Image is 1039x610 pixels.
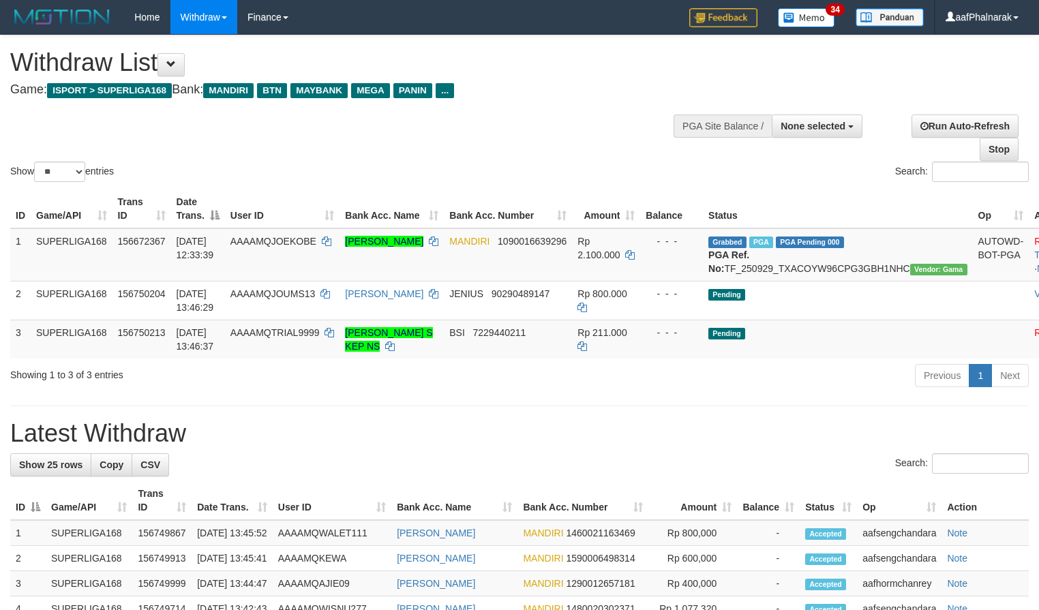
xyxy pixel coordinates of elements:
[10,453,91,476] a: Show 25 rows
[973,228,1029,281] td: AUTOWD-BOT-PGA
[140,459,160,470] span: CSV
[572,189,640,228] th: Amount: activate to sort column ascending
[230,288,315,299] span: AAAAMQJOUMS13
[947,578,967,589] a: Note
[523,553,563,564] span: MANDIRI
[10,363,423,382] div: Showing 1 to 3 of 3 entries
[857,546,942,571] td: aafsengchandara
[737,481,800,520] th: Balance: activate to sort column ascending
[708,237,747,248] span: Grabbed
[31,189,112,228] th: Game/API: activate to sort column ascending
[345,327,432,352] a: [PERSON_NAME] S KEP NS
[132,453,169,476] a: CSV
[737,520,800,546] td: -
[800,481,857,520] th: Status: activate to sort column ascending
[895,453,1029,474] label: Search:
[10,481,46,520] th: ID: activate to sort column descending
[980,138,1019,161] a: Stop
[805,579,846,590] span: Accepted
[857,520,942,546] td: aafsengchandara
[805,553,846,565] span: Accepted
[857,571,942,596] td: aafhormchanrey
[10,281,31,320] td: 2
[648,481,737,520] th: Amount: activate to sort column ascending
[31,281,112,320] td: SUPERLIGA168
[177,288,214,313] span: [DATE] 13:46:29
[566,578,635,589] span: Copy 1290012657181 to clipboard
[230,327,320,338] span: AAAAMQTRIAL9999
[397,528,475,538] a: [PERSON_NAME]
[749,237,773,248] span: Marked by aafsengchandara
[192,520,273,546] td: [DATE] 13:45:52
[708,249,749,274] b: PGA Ref. No:
[498,236,567,247] span: Copy 1090016639296 to clipboard
[826,3,844,16] span: 34
[10,7,114,27] img: MOTION_logo.png
[473,327,526,338] span: Copy 7229440211 to clipboard
[19,459,82,470] span: Show 25 rows
[857,481,942,520] th: Op: activate to sort column ascending
[449,327,465,338] span: BSI
[34,162,85,182] select: Showentries
[345,236,423,247] a: [PERSON_NAME]
[132,520,192,546] td: 156749867
[10,546,46,571] td: 2
[772,115,862,138] button: None selected
[646,234,697,248] div: - - -
[449,288,483,299] span: JENIUS
[31,320,112,359] td: SUPERLIGA168
[703,228,972,281] td: TF_250929_TXACOYW96CPG3GBH1NHC
[648,571,737,596] td: Rp 400,000
[646,287,697,301] div: - - -
[10,520,46,546] td: 1
[192,546,273,571] td: [DATE] 13:45:41
[351,83,390,98] span: MEGA
[577,288,627,299] span: Rp 800.000
[230,236,316,247] span: AAAAMQJOEKOBE
[273,481,391,520] th: User ID: activate to sort column ascending
[345,288,423,299] a: [PERSON_NAME]
[46,481,132,520] th: Game/API: activate to sort column ascending
[577,236,620,260] span: Rp 2.100.000
[177,236,214,260] span: [DATE] 12:33:39
[340,189,444,228] th: Bank Acc. Name: activate to sort column ascending
[517,481,648,520] th: Bank Acc. Number: activate to sort column ascending
[10,571,46,596] td: 3
[932,162,1029,182] input: Search:
[10,228,31,281] td: 1
[973,189,1029,228] th: Op: activate to sort column ascending
[118,288,166,299] span: 156750204
[10,320,31,359] td: 3
[910,264,967,275] span: Vendor URL: https://trx31.1velocity.biz
[10,83,679,97] h4: Game: Bank:
[648,520,737,546] td: Rp 800,000
[932,453,1029,474] input: Search:
[895,162,1029,182] label: Search:
[737,546,800,571] td: -
[132,546,192,571] td: 156749913
[47,83,172,98] span: ISPORT > SUPERLIGA168
[132,481,192,520] th: Trans ID: activate to sort column ascending
[912,115,1019,138] a: Run Auto-Refresh
[942,481,1029,520] th: Action
[776,237,844,248] span: PGA Pending
[46,546,132,571] td: SUPERLIGA168
[991,364,1029,387] a: Next
[112,189,171,228] th: Trans ID: activate to sort column ascending
[10,162,114,182] label: Show entries
[225,189,340,228] th: User ID: activate to sort column ascending
[10,189,31,228] th: ID
[648,546,737,571] td: Rp 600,000
[640,189,703,228] th: Balance
[31,228,112,281] td: SUPERLIGA168
[192,481,273,520] th: Date Trans.: activate to sort column ascending
[969,364,992,387] a: 1
[436,83,454,98] span: ...
[397,578,475,589] a: [PERSON_NAME]
[203,83,254,98] span: MANDIRI
[10,49,679,76] h1: Withdraw List
[915,364,969,387] a: Previous
[177,327,214,352] span: [DATE] 13:46:37
[273,520,391,546] td: AAAAMQWALET111
[100,459,123,470] span: Copy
